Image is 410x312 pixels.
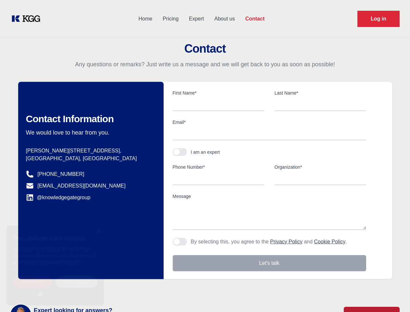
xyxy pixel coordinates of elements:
span: This website uses cookies to improve user experience. By using our website you consent to all coo... [13,247,96,265]
a: Cookie Policy [314,239,345,244]
a: Home [133,10,157,27]
label: Message [173,193,366,200]
div: This website uses cookies [13,230,97,246]
a: Expert [184,10,209,27]
label: Email* [173,119,366,125]
p: Any questions or remarks? Just write us a message and we will get back to you as soon as possible! [8,60,402,68]
a: @knowledgegategroup [26,194,91,201]
p: [GEOGRAPHIC_DATA], [GEOGRAPHIC_DATA] [26,155,153,162]
iframe: Chat Widget [378,281,410,312]
p: We would love to hear from you. [26,129,153,136]
div: Close [96,228,101,233]
h2: Contact [8,42,402,55]
label: Phone Number* [173,164,264,170]
label: First Name* [173,90,264,96]
a: [EMAIL_ADDRESS][DOMAIN_NAME] [38,182,126,190]
div: Accept all [13,276,53,287]
p: By selecting this, you agree to the and . [191,238,347,246]
div: Decline all [56,276,97,287]
a: Cookie Policy [13,260,92,271]
a: Request Demo [357,11,400,27]
a: KOL Knowledge Platform: Talk to Key External Experts (KEE) [10,14,45,24]
a: [PHONE_NUMBER] [38,170,84,178]
label: Last Name* [275,90,366,96]
button: Let's talk [173,255,366,271]
div: I am an expert [191,149,220,155]
a: Privacy Policy [270,239,303,244]
p: [PERSON_NAME][STREET_ADDRESS], [26,147,153,155]
h2: Contact Information [26,113,153,125]
a: Contact [240,10,270,27]
a: About us [209,10,240,27]
a: Pricing [157,10,184,27]
label: Organization* [275,164,366,170]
